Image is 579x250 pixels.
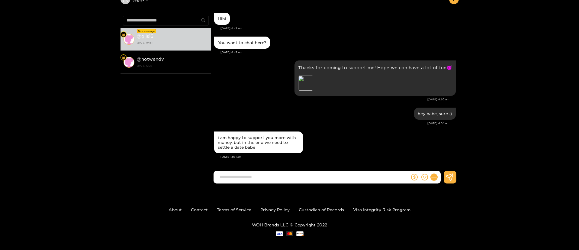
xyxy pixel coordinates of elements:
[299,207,344,212] a: Custodian of Records
[410,173,419,182] button: dollar
[214,121,449,125] div: [DATE] 4:50 am
[169,207,182,212] a: About
[191,207,208,212] a: Contact
[294,60,456,96] div: Oct. 3, 4:50 am
[353,207,410,212] a: Visa Integrity Risk Program
[137,57,164,62] strong: @ hotwendy
[220,155,456,159] div: [DATE] 4:51 am
[214,37,270,49] div: Oct. 3, 4:47 am
[137,29,156,33] div: New message
[218,16,226,21] div: Hihi
[298,64,452,71] p: Thanks for coming to support me! Hope we can have a lot of fun😈
[137,40,208,45] strong: [DATE] 04:51
[411,174,418,180] span: dollar
[137,63,208,68] strong: [DATE] 12:28
[137,34,153,39] strong: @ gijs16
[220,26,456,31] div: [DATE] 4:47 am
[201,18,206,23] span: search
[124,57,134,68] img: conversation
[214,131,303,153] div: Oct. 3, 4:51 am
[199,16,208,25] button: search
[217,207,251,212] a: Terms of Service
[220,50,456,54] div: [DATE] 4:47 am
[421,174,428,180] span: smile
[122,33,125,37] img: Fan Level
[124,34,134,45] img: conversation
[218,40,266,45] div: You want to chat here?
[414,108,456,120] div: Oct. 3, 4:50 am
[214,97,449,102] div: [DATE] 4:50 am
[214,13,230,25] div: Oct. 3, 4:47 am
[418,111,452,116] div: hey babe, sure :)
[122,56,125,60] img: Fan Level
[218,135,299,150] div: i am happy to support you more with money, but in the end we need to settle a date babe
[260,207,290,212] a: Privacy Policy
